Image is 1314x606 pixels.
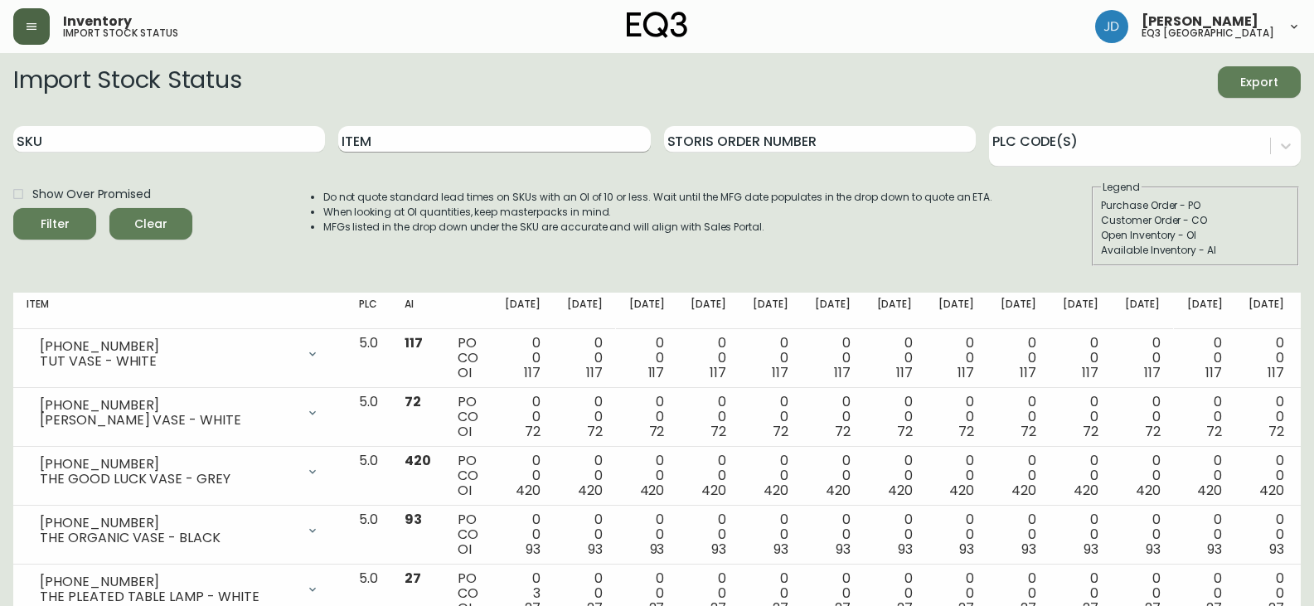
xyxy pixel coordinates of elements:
[710,422,726,441] span: 72
[40,339,296,354] div: [PHONE_NUMBER]
[1082,363,1098,382] span: 117
[346,447,391,506] td: 5.0
[346,388,391,447] td: 5.0
[567,512,603,557] div: 0 0
[1249,512,1284,557] div: 0 0
[1101,228,1290,243] div: Open Inventory - OI
[1145,422,1161,441] span: 72
[40,472,296,487] div: THE GOOD LUCK VASE - GREY
[1187,512,1223,557] div: 0 0
[346,293,391,329] th: PLC
[41,214,70,235] div: Filter
[492,293,554,329] th: [DATE]
[27,512,332,549] div: [PHONE_NUMBER]THE ORGANIC VASE - BLACK
[815,395,851,439] div: 0 0
[1142,28,1274,38] h5: eq3 [GEOGRAPHIC_DATA]
[629,395,665,439] div: 0 0
[764,481,788,500] span: 420
[629,512,665,557] div: 0 0
[691,512,726,557] div: 0 0
[516,481,541,500] span: 420
[1268,422,1284,441] span: 72
[1101,180,1142,195] legend: Legend
[554,293,616,329] th: [DATE]
[815,336,851,381] div: 0 0
[1136,481,1161,500] span: 420
[616,293,678,329] th: [DATE]
[877,512,913,557] div: 0 0
[1187,395,1223,439] div: 0 0
[1112,293,1174,329] th: [DATE]
[753,395,788,439] div: 0 0
[40,516,296,531] div: [PHONE_NUMBER]
[888,481,913,500] span: 420
[753,453,788,498] div: 0 0
[346,329,391,388] td: 5.0
[567,336,603,381] div: 0 0
[587,422,603,441] span: 72
[458,363,472,382] span: OI
[1218,66,1301,98] button: Export
[1001,453,1036,498] div: 0 0
[753,512,788,557] div: 0 0
[405,569,421,588] span: 27
[567,453,603,498] div: 0 0
[391,293,444,329] th: AI
[458,453,478,498] div: PO CO
[1187,453,1223,498] div: 0 0
[588,540,603,559] span: 93
[627,12,688,38] img: logo
[1142,15,1258,28] span: [PERSON_NAME]
[13,208,96,240] button: Filter
[629,453,665,498] div: 0 0
[987,293,1050,329] th: [DATE]
[1001,395,1036,439] div: 0 0
[1249,395,1284,439] div: 0 0
[1063,453,1098,498] div: 0 0
[691,395,726,439] div: 0 0
[864,293,926,329] th: [DATE]
[505,336,541,381] div: 0 0
[1001,336,1036,381] div: 0 0
[691,336,726,381] div: 0 0
[525,422,541,441] span: 72
[458,481,472,500] span: OI
[40,574,296,589] div: [PHONE_NUMBER]
[938,395,974,439] div: 0 0
[1001,512,1036,557] div: 0 0
[649,422,665,441] span: 72
[648,363,665,382] span: 117
[123,214,179,235] span: Clear
[405,451,431,470] span: 420
[40,398,296,413] div: [PHONE_NUMBER]
[1063,395,1098,439] div: 0 0
[1021,422,1036,441] span: 72
[1259,481,1284,500] span: 420
[773,422,788,441] span: 72
[1249,336,1284,381] div: 0 0
[1268,363,1284,382] span: 117
[826,481,851,500] span: 420
[896,363,913,382] span: 117
[40,413,296,428] div: [PERSON_NAME] VASE - WHITE
[346,506,391,565] td: 5.0
[711,540,726,559] span: 93
[701,481,726,500] span: 420
[505,453,541,498] div: 0 0
[505,512,541,557] div: 0 0
[1125,336,1161,381] div: 0 0
[958,363,974,382] span: 117
[753,336,788,381] div: 0 0
[877,453,913,498] div: 0 0
[109,208,192,240] button: Clear
[925,293,987,329] th: [DATE]
[1083,422,1098,441] span: 72
[505,395,541,439] div: 0 0
[815,453,851,498] div: 0 0
[1050,293,1112,329] th: [DATE]
[629,336,665,381] div: 0 0
[1084,540,1098,559] span: 93
[1125,512,1161,557] div: 0 0
[1125,395,1161,439] div: 0 0
[13,66,241,98] h2: Import Stock Status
